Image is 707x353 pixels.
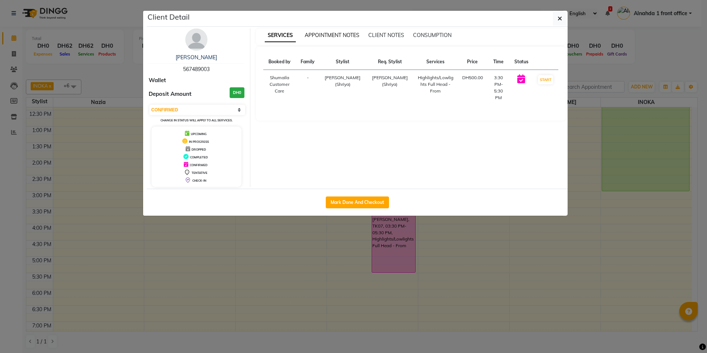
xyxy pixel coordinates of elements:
[413,32,451,38] span: CONSUMPTION
[192,148,206,151] span: DROPPED
[263,70,297,106] td: Shumaila Customer Care
[192,171,207,175] span: TENTATIVE
[148,11,190,23] h5: Client Detail
[185,28,207,51] img: avatar
[190,155,208,159] span: COMPLETED
[190,163,207,167] span: CONFIRMED
[263,54,297,70] th: Booked by
[458,54,487,70] th: Price
[149,76,166,85] span: Wallet
[230,87,244,98] h3: DH0
[319,54,366,70] th: Stylist
[296,54,319,70] th: Family
[366,54,413,70] th: Req. Stylist
[191,132,207,136] span: UPCOMING
[368,32,404,38] span: CLIENT NOTES
[418,74,453,94] div: Highlights/Lowlights Full Head - From
[413,54,458,70] th: Services
[487,70,510,106] td: 3:30 PM-5:30 PM
[160,118,233,122] small: Change in status will apply to all services.
[305,32,359,38] span: APPOINTMENT NOTES
[183,66,210,73] span: 567489003
[149,90,192,98] span: Deposit Amount
[487,54,510,70] th: Time
[189,140,209,144] span: IN PROGRESS
[265,29,296,42] span: SERVICES
[538,75,553,84] button: START
[176,54,217,61] a: [PERSON_NAME]
[325,75,361,87] span: [PERSON_NAME] (Shriya)
[296,70,319,106] td: -
[326,196,389,208] button: Mark Done And Checkout
[462,74,483,81] div: DH500.00
[510,54,533,70] th: Status
[192,179,206,182] span: CHECK-IN
[372,75,408,87] span: [PERSON_NAME] (Shriya)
